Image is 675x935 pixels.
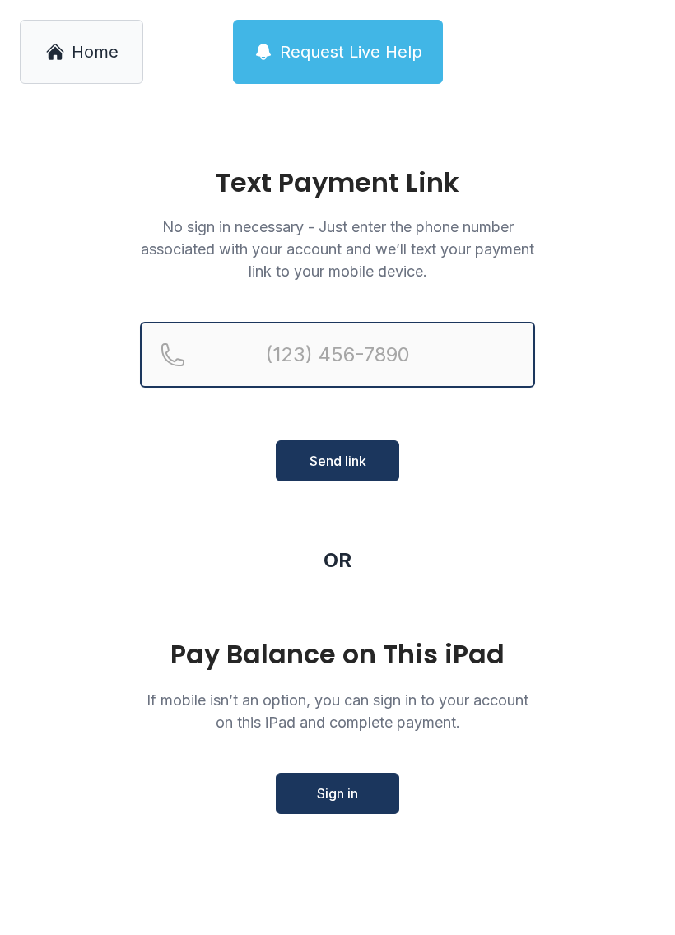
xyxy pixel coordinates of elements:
[280,40,422,63] span: Request Live Help
[310,451,366,471] span: Send link
[140,170,535,196] h1: Text Payment Link
[140,216,535,282] p: No sign in necessary - Just enter the phone number associated with your account and we’ll text yo...
[140,689,535,733] p: If mobile isn’t an option, you can sign in to your account on this iPad and complete payment.
[317,784,358,803] span: Sign in
[324,547,351,574] div: OR
[72,40,119,63] span: Home
[140,322,535,388] input: Reservation phone number
[140,640,535,669] div: Pay Balance on This iPad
